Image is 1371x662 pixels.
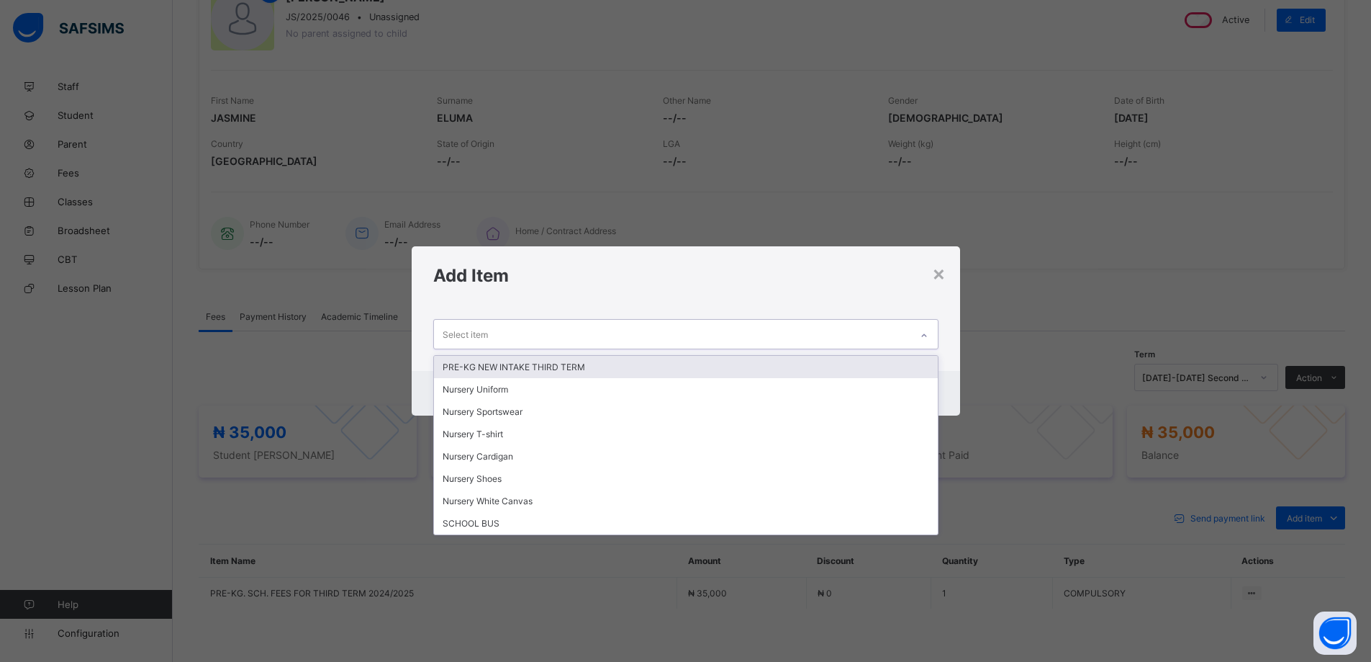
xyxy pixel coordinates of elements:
div: Nursery Uniform [434,378,938,401]
button: Open asap [1313,612,1357,655]
h1: Add Item [433,265,938,286]
div: Nursery Sportswear [434,401,938,423]
div: Nursery White Canvas [434,490,938,512]
div: Nursery T-shirt [434,423,938,445]
div: Select item [443,321,488,348]
div: × [932,261,946,285]
div: Nursery Cardigan [434,445,938,468]
div: PRE-KG NEW INTAKE THIRD TERM [434,356,938,378]
div: SCHOOL BUS [434,512,938,534]
div: Nursery Shoes [434,468,938,490]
